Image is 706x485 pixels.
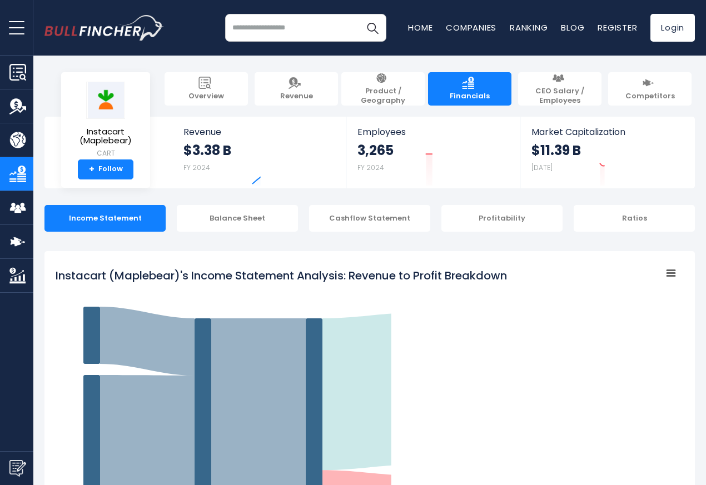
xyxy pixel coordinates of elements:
div: Cashflow Statement [309,205,430,232]
div: Ratios [574,205,695,232]
tspan: Instacart (Maplebear)'s Income Statement Analysis: Revenue to Profit Breakdown [56,268,507,283]
span: Revenue [280,92,313,101]
a: Revenue $3.38 B FY 2024 [172,117,346,188]
span: CEO Salary / Employees [524,87,596,106]
a: Go to homepage [44,15,164,41]
span: Product / Geography [347,87,419,106]
span: Financials [450,92,490,101]
a: Blog [561,22,584,33]
a: +Follow [78,159,133,179]
div: Income Statement [44,205,166,232]
small: FY 2024 [357,163,384,172]
a: CEO Salary / Employees [518,72,601,106]
a: Login [650,14,695,42]
small: CART [70,148,141,158]
span: Employees [357,127,508,137]
strong: $11.39 B [531,142,581,159]
a: Instacart (Maplebear) CART [69,81,142,159]
span: Overview [188,92,224,101]
a: Revenue [255,72,338,106]
span: Competitors [625,92,675,101]
a: Financials [428,72,511,106]
div: Balance Sheet [177,205,298,232]
div: Profitability [441,205,563,232]
strong: + [89,164,95,174]
button: Search [359,14,386,42]
span: Market Capitalization [531,127,683,137]
strong: $3.38 B [183,142,231,159]
a: Product / Geography [341,72,425,106]
a: Competitors [608,72,692,106]
small: [DATE] [531,163,553,172]
span: Instacart (Maplebear) [70,127,141,146]
img: bullfincher logo [44,15,164,41]
a: Employees 3,265 FY 2024 [346,117,519,188]
a: Market Capitalization $11.39 B [DATE] [520,117,694,188]
a: Ranking [510,22,548,33]
strong: 3,265 [357,142,394,159]
a: Register [598,22,637,33]
span: Revenue [183,127,335,137]
a: Companies [446,22,496,33]
small: FY 2024 [183,163,210,172]
a: Overview [165,72,248,106]
a: Home [408,22,432,33]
